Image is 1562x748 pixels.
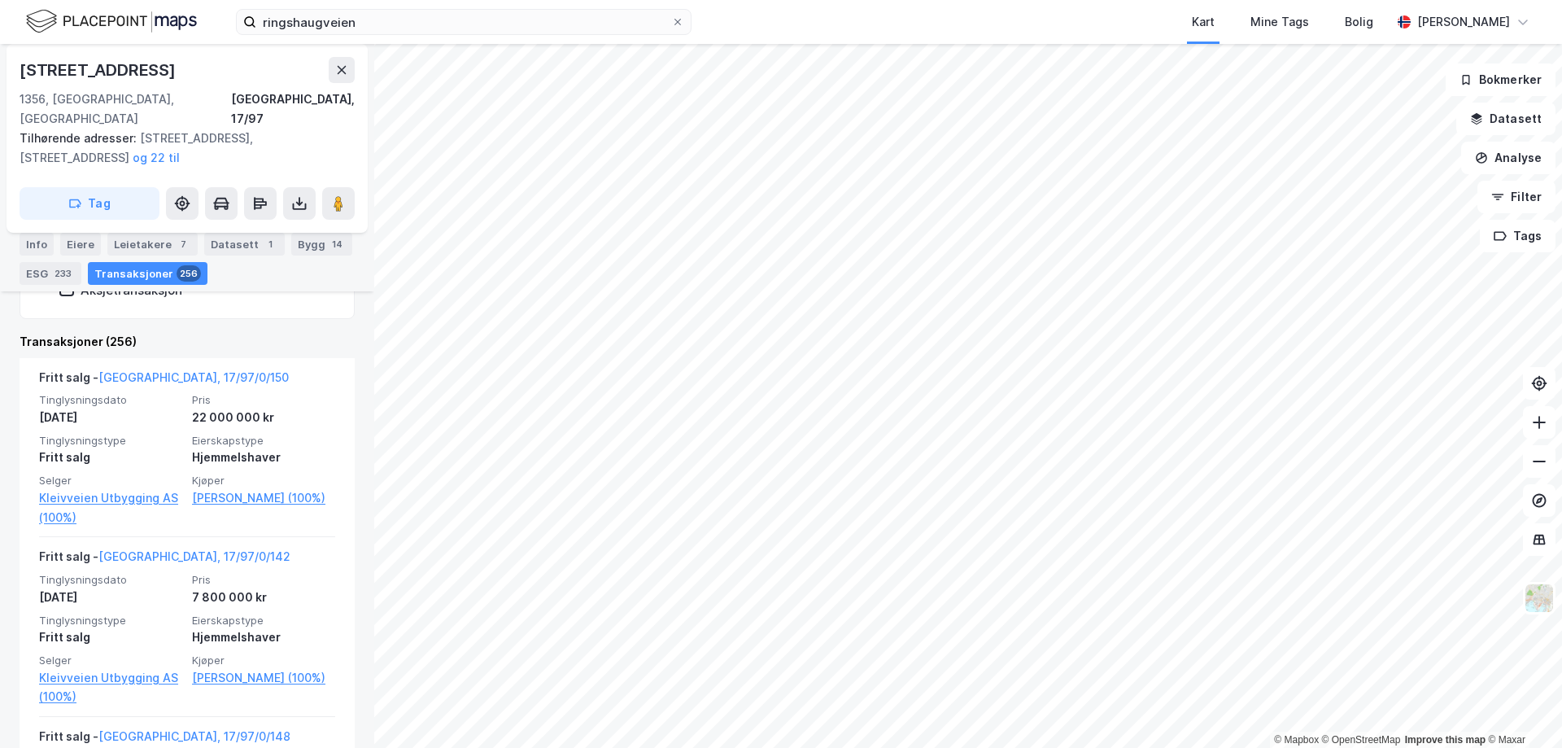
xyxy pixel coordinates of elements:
[256,10,671,34] input: Søk på adresse, matrikkel, gårdeiere, leietakere eller personer
[204,233,285,256] div: Datasett
[88,262,207,285] div: Transaksjoner
[291,233,352,256] div: Bygg
[39,368,289,394] div: Fritt salg -
[107,233,198,256] div: Leietakere
[192,588,335,607] div: 7 800 000 kr
[192,614,335,628] span: Eierskapstype
[192,448,335,467] div: Hjemmelshaver
[20,233,54,256] div: Info
[1250,12,1309,32] div: Mine Tags
[1481,670,1562,748] iframe: Chat Widget
[262,236,278,252] div: 1
[192,654,335,667] span: Kjøper
[1322,734,1401,746] a: OpenStreetMap
[1345,12,1373,32] div: Bolig
[1524,583,1555,614] img: Z
[192,488,335,508] a: [PERSON_NAME] (100%)
[20,90,231,129] div: 1356, [GEOGRAPHIC_DATA], [GEOGRAPHIC_DATA]
[39,408,182,427] div: [DATE]
[329,236,346,252] div: 14
[1480,220,1555,252] button: Tags
[98,370,289,384] a: [GEOGRAPHIC_DATA], 17/97/0/150
[39,628,182,647] div: Fritt salg
[39,488,182,527] a: Kleivveien Utbygging AS (100%)
[1456,103,1555,135] button: Datasett
[20,187,159,220] button: Tag
[1481,670,1562,748] div: Kontrollprogram for chat
[177,265,201,282] div: 256
[231,90,355,129] div: [GEOGRAPHIC_DATA], 17/97
[39,448,182,467] div: Fritt salg
[20,262,81,285] div: ESG
[1192,12,1215,32] div: Kart
[98,729,290,743] a: [GEOGRAPHIC_DATA], 17/97/0/148
[39,573,182,587] span: Tinglysningsdato
[1417,12,1510,32] div: [PERSON_NAME]
[26,7,197,36] img: logo.f888ab2527a4732fd821a326f86c7f29.svg
[39,654,182,667] span: Selger
[20,332,355,352] div: Transaksjoner (256)
[20,131,140,145] span: Tilhørende adresser:
[39,668,182,707] a: Kleivveien Utbygging AS (100%)
[192,434,335,448] span: Eierskapstype
[39,393,182,407] span: Tinglysningsdato
[39,588,182,607] div: [DATE]
[1405,734,1486,746] a: Improve this map
[192,474,335,488] span: Kjøper
[39,614,182,628] span: Tinglysningstype
[1477,181,1555,213] button: Filter
[20,129,342,168] div: [STREET_ADDRESS], [STREET_ADDRESS]
[39,474,182,488] span: Selger
[39,547,290,573] div: Fritt salg -
[51,265,75,282] div: 233
[1461,142,1555,174] button: Analyse
[60,233,101,256] div: Eiere
[39,434,182,448] span: Tinglysningstype
[192,628,335,647] div: Hjemmelshaver
[192,408,335,427] div: 22 000 000 kr
[1274,734,1319,746] a: Mapbox
[175,236,191,252] div: 7
[192,573,335,587] span: Pris
[20,57,179,83] div: [STREET_ADDRESS]
[1446,63,1555,96] button: Bokmerker
[192,668,335,688] a: [PERSON_NAME] (100%)
[98,549,290,563] a: [GEOGRAPHIC_DATA], 17/97/0/142
[192,393,335,407] span: Pris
